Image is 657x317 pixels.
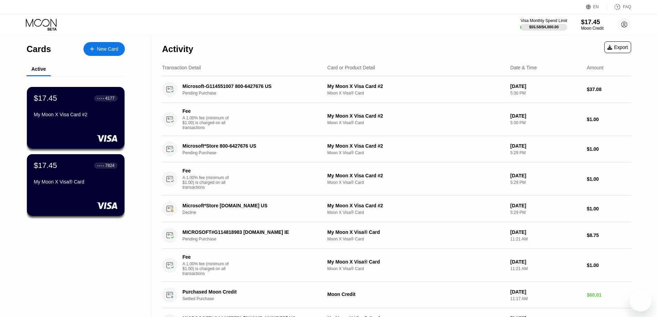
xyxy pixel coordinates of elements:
[182,237,326,241] div: Pending Purchase
[529,25,559,29] div: $55.58 / $4,000.00
[607,3,631,10] div: FAQ
[587,65,603,70] div: Amount
[510,143,581,149] div: [DATE]
[182,91,326,96] div: Pending Purchase
[31,66,46,72] div: Active
[520,18,567,31] div: Visa Monthly Spend Limit$55.58/$4,000.00
[510,203,581,208] div: [DATE]
[182,229,316,235] div: MICROSOFT#G114818983 [DOMAIN_NAME] IE
[162,162,631,196] div: FeeA 1.00% fee (minimum of $1.00) is charged on all transactionsMy Moon X Visa Card #2Moon X Visa...
[586,3,607,10] div: EN
[510,229,581,235] div: [DATE]
[182,254,231,260] div: Fee
[510,91,581,96] div: 5:30 PM
[327,203,505,208] div: My Moon X Visa Card #2
[510,210,581,215] div: 5:29 PM
[510,120,581,125] div: 5:30 PM
[581,26,604,31] div: Moon Credit
[587,262,631,268] div: $1.00
[510,237,581,241] div: 11:21 AM
[587,206,631,211] div: $1.00
[587,146,631,152] div: $1.00
[105,96,115,101] div: 4177
[327,113,505,119] div: My Moon X Visa Card #2
[327,120,505,125] div: Moon X Visa® Card
[34,94,57,103] div: $17.45
[327,180,505,185] div: Moon X Visa® Card
[510,113,581,119] div: [DATE]
[182,168,231,174] div: Fee
[182,296,326,301] div: Settled Purchase
[34,161,57,170] div: $17.45
[327,173,505,178] div: My Moon X Visa Card #2
[97,97,104,99] div: ● ● ● ●
[182,83,316,89] div: Microsoft-G114551007 800-6427676 US
[162,196,631,222] div: Microsoft*Store [DOMAIN_NAME] USDeclineMy Moon X Visa Card #2Moon X Visa® Card[DATE]5:29 PM$1.00
[327,229,505,235] div: My Moon X Visa® Card
[623,4,631,9] div: FAQ
[27,44,51,54] div: Cards
[182,289,316,295] div: Purchased Moon Credit
[162,65,201,70] div: Transaction Detail
[604,41,631,53] div: Export
[587,292,631,298] div: $60.01
[27,87,125,149] div: $17.45● ● ● ●4177My Moon X Visa Card #2
[27,154,125,216] div: $17.45● ● ● ●7824My Moon X Visa® Card
[520,18,567,23] div: Visa Monthly Spend Limit
[327,91,505,96] div: Moon X Visa® Card
[587,87,631,92] div: $37.08
[510,173,581,178] div: [DATE]
[162,136,631,162] div: Microsoft*Store 800-6427676 USPending PurchaseMy Moon X Visa Card #2Moon X Visa® Card[DATE]5:29 P...
[162,282,631,308] div: Purchased Moon CreditSettled PurchaseMoon Credit[DATE]11:17 AM$60.01
[162,222,631,249] div: MICROSOFT#G114818983 [DOMAIN_NAME] IEPending PurchaseMy Moon X Visa® CardMoon X Visa® Card[DATE]1...
[182,203,316,208] div: Microsoft*Store [DOMAIN_NAME] US
[162,76,631,103] div: Microsoft-G114551007 800-6427676 USPending PurchaseMy Moon X Visa Card #2Moon X Visa® Card[DATE]5...
[162,44,193,54] div: Activity
[510,180,581,185] div: 5:29 PM
[34,179,118,185] div: My Moon X Visa® Card
[327,291,505,297] div: Moon Credit
[34,112,118,117] div: My Moon X Visa Card #2
[182,108,231,114] div: Fee
[97,46,118,52] div: New Card
[182,175,234,190] div: A 1.00% fee (minimum of $1.00) is charged on all transactions
[327,83,505,89] div: My Moon X Visa Card #2
[162,103,631,136] div: FeeA 1.00% fee (minimum of $1.00) is charged on all transactionsMy Moon X Visa Card #2Moon X Visa...
[182,150,326,155] div: Pending Purchase
[182,116,234,130] div: A 1.00% fee (minimum of $1.00) is charged on all transactions
[105,163,115,168] div: 7824
[607,44,628,50] div: Export
[327,150,505,155] div: Moon X Visa® Card
[97,165,104,167] div: ● ● ● ●
[327,65,375,70] div: Card or Product Detail
[629,289,651,311] iframe: Button to launch messaging window
[510,259,581,265] div: [DATE]
[510,65,537,70] div: Date & Time
[327,143,505,149] div: My Moon X Visa Card #2
[83,42,125,56] div: New Card
[327,237,505,241] div: Moon X Visa® Card
[587,117,631,122] div: $1.00
[510,296,581,301] div: 11:17 AM
[510,83,581,89] div: [DATE]
[510,150,581,155] div: 5:29 PM
[327,259,505,265] div: My Moon X Visa® Card
[327,266,505,271] div: Moon X Visa® Card
[510,266,581,271] div: 11:21 AM
[182,210,326,215] div: Decline
[581,19,604,31] div: $17.45Moon Credit
[587,176,631,182] div: $1.00
[587,232,631,238] div: $8.75
[327,210,505,215] div: Moon X Visa® Card
[182,261,234,276] div: A 1.00% fee (minimum of $1.00) is charged on all transactions
[593,4,599,9] div: EN
[162,249,631,282] div: FeeA 1.00% fee (minimum of $1.00) is charged on all transactionsMy Moon X Visa® CardMoon X Visa® ...
[510,289,581,295] div: [DATE]
[581,19,604,26] div: $17.45
[182,143,316,149] div: Microsoft*Store 800-6427676 US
